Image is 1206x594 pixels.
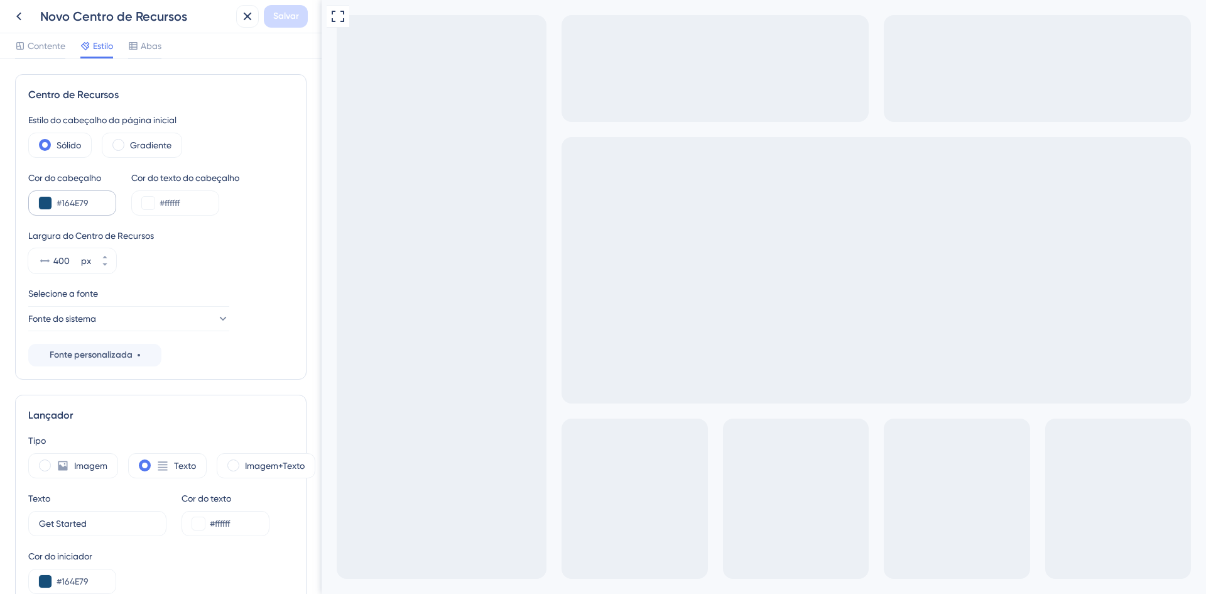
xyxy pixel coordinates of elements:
font: Cor do texto [182,493,231,503]
font: 3 [58,7,63,15]
font: Cor do texto do cabeçalho [131,173,239,183]
font: Salvar [273,11,299,21]
font: Texto [28,493,50,503]
font: Sólido [57,140,81,150]
font: Imagem [74,461,107,471]
font: Fonte do sistema [28,314,96,324]
font: Centro de Recursos [28,89,119,101]
input: Começar [39,517,156,531]
button: Fonte do sistema [28,306,229,331]
font: Estilo [93,41,113,51]
font: px [81,256,91,266]
button: Fonte personalizada [28,344,161,366]
font: Cor do iniciador [28,551,92,561]
button: px [94,261,116,273]
button: px [94,248,116,261]
input: px [53,253,79,268]
font: Começar [8,5,50,16]
font: Lançador [28,409,73,421]
font: Cor do cabeçalho [28,173,101,183]
font: Texto [174,461,196,471]
font: Fonte personalizada [50,349,133,360]
font: Largura do Centro de Recursos [28,231,154,241]
font: Abas [141,41,161,51]
font: Novo Centro de Recursos [40,9,187,24]
font: Gradiente [130,140,171,150]
button: Salvar [264,5,308,28]
font: Contente [28,41,65,51]
font: Imagem+Texto [245,461,305,471]
font: Tipo [28,436,46,446]
font: Selecione a fonte [28,289,98,299]
font: Estilo do cabeçalho da página inicial [28,115,177,125]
